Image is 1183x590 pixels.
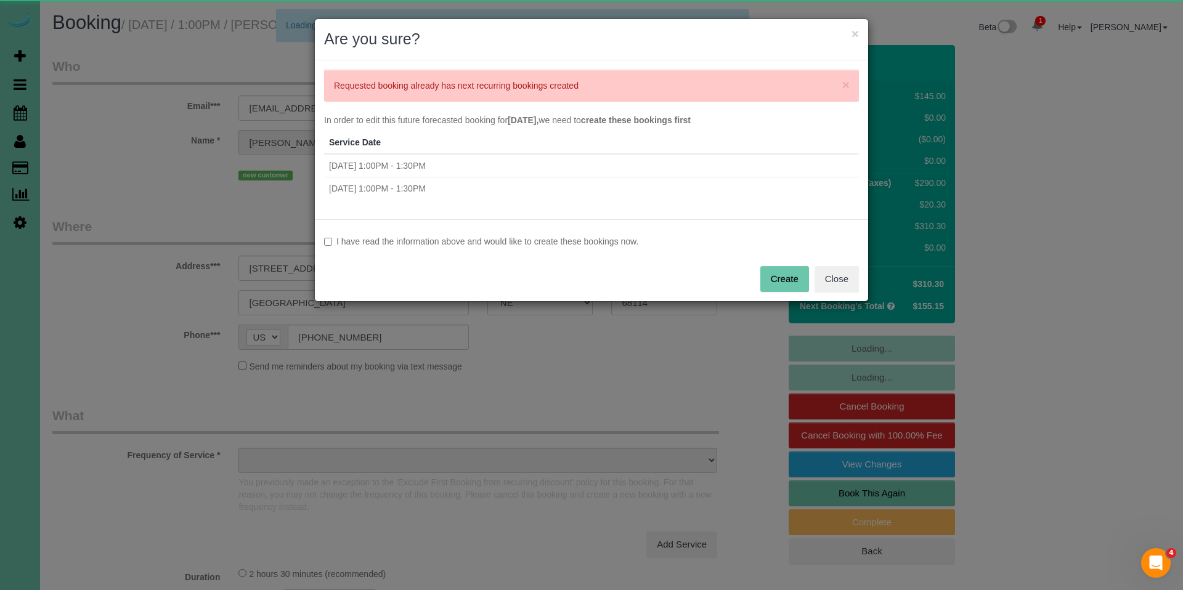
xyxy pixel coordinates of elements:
th: Service Date [324,131,859,154]
h2: Are you sure? [324,28,859,51]
strong: create these bookings first [581,115,691,125]
td: [DATE] 1:00PM - 1:30PM [324,154,859,177]
label: I have read the information above and would like to create these bookings now. [324,235,859,248]
p: Requested booking already has next recurring bookings created [334,79,837,92]
span: 4 [1166,548,1176,558]
p: In order to edit this future forecasted booking for we need to [324,114,859,126]
input: I have read the information above and would like to create these bookings now. [324,238,332,246]
span: × [842,78,850,92]
iframe: Intercom live chat [1141,548,1171,578]
button: Close [815,266,859,292]
button: Close [842,78,850,91]
button: × [852,27,859,40]
td: [DATE] 1:00PM - 1:30PM [324,177,859,200]
button: Create [760,266,809,292]
strong: [DATE], [508,115,539,125]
